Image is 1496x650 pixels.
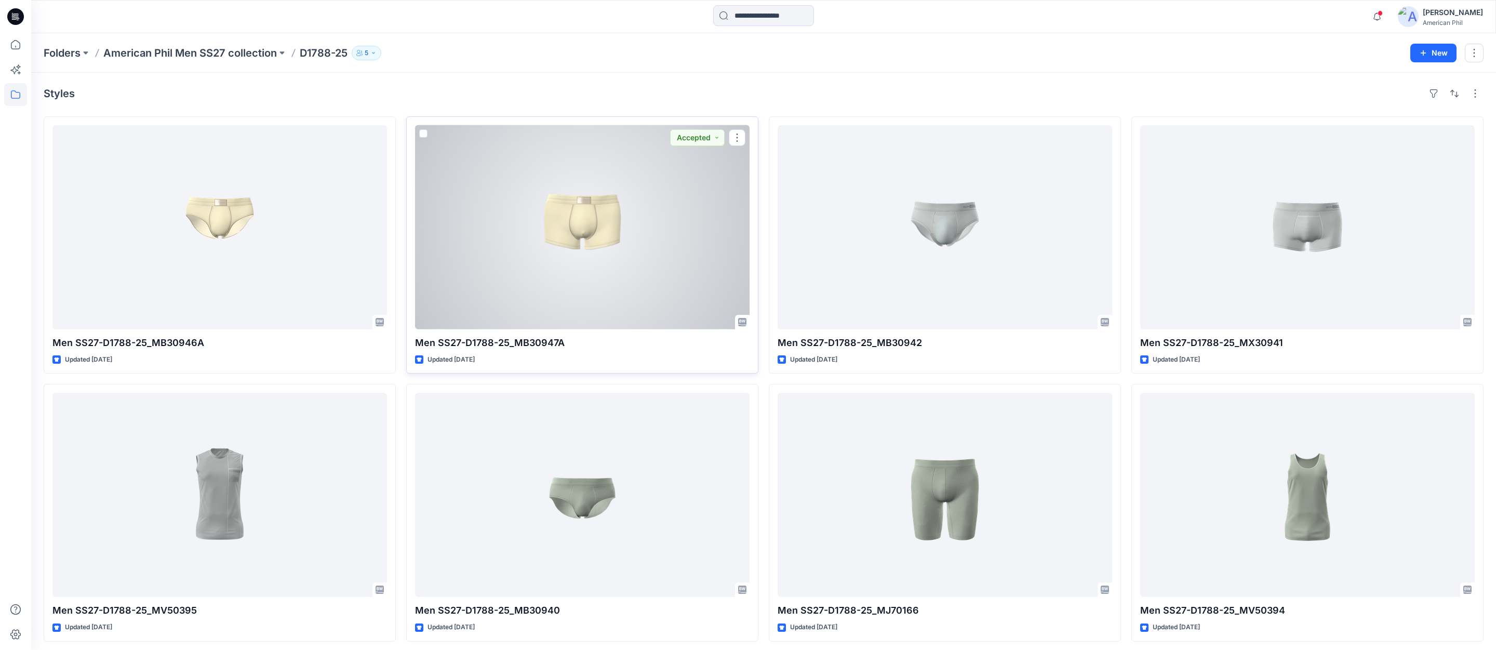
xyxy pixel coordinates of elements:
[1398,6,1419,27] img: avatar
[428,622,475,633] p: Updated [DATE]
[1140,125,1475,329] a: Men SS27-D1788-25_MX30941
[790,622,837,633] p: Updated [DATE]
[65,354,112,365] p: Updated [DATE]
[52,603,387,618] p: Men SS27-D1788-25_MV50395
[415,603,750,618] p: Men SS27-D1788-25_MB30940
[415,125,750,329] a: Men SS27-D1788-25_MB30947A
[352,46,381,60] button: 5
[1153,354,1200,365] p: Updated [DATE]
[1140,393,1475,597] a: Men SS27-D1788-25_MV50394
[1410,44,1457,62] button: New
[300,46,348,60] p: D1788-25
[778,603,1112,618] p: Men SS27-D1788-25_MJ70166
[44,87,75,100] h4: Styles
[428,354,475,365] p: Updated [DATE]
[365,47,368,59] p: 5
[1140,336,1475,350] p: Men SS27-D1788-25_MX30941
[778,336,1112,350] p: Men SS27-D1788-25_MB30942
[65,622,112,633] p: Updated [DATE]
[44,46,81,60] a: Folders
[52,393,387,597] a: Men SS27-D1788-25_MV50395
[52,336,387,350] p: Men SS27-D1788-25_MB30946A
[103,46,277,60] a: American Phil Men SS27 collection
[52,125,387,329] a: Men SS27-D1788-25_MB30946A
[778,125,1112,329] a: Men SS27-D1788-25_MB30942
[415,336,750,350] p: Men SS27-D1788-25_MB30947A
[790,354,837,365] p: Updated [DATE]
[415,393,750,597] a: Men SS27-D1788-25_MB30940
[1153,622,1200,633] p: Updated [DATE]
[1423,6,1483,19] div: [PERSON_NAME]
[1423,19,1483,26] div: American Phil
[778,393,1112,597] a: Men SS27-D1788-25_MJ70166
[1140,603,1475,618] p: Men SS27-D1788-25_MV50394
